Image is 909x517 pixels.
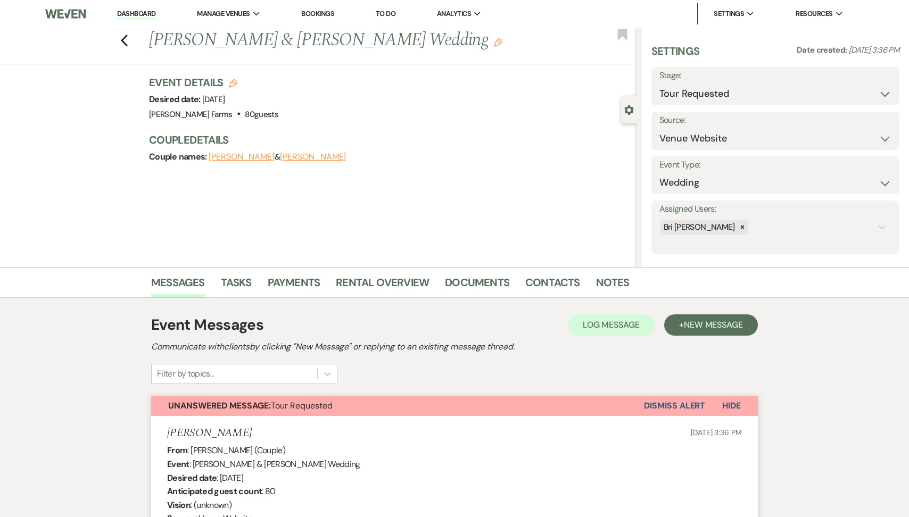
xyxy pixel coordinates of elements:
b: Vision [167,499,191,511]
h1: Event Messages [151,314,263,336]
button: Log Message [568,314,655,336]
h3: Event Details [149,75,278,90]
h2: Communicate with clients by clicking "New Message" or replying to an existing message thread. [151,340,758,353]
span: Tour Requested [168,400,333,411]
span: [DATE] 3:36 PM [849,45,899,55]
a: Tasks [221,274,252,297]
span: Date created: [797,45,849,55]
div: Bri [PERSON_NAME] [660,220,737,235]
span: Log Message [583,319,640,330]
span: [DATE] [202,94,225,105]
span: & [209,152,346,162]
button: Dismiss Alert [644,396,705,416]
a: Rental Overview [336,274,429,297]
button: [PERSON_NAME] [280,153,346,161]
span: 80 guests [245,109,278,120]
a: Messages [151,274,205,297]
img: Weven Logo [45,3,86,25]
span: New Message [684,319,743,330]
span: Analytics [437,9,471,19]
label: Event Type: [659,157,891,173]
b: Desired date [167,472,217,483]
button: Close lead details [624,104,634,114]
b: From [167,445,187,456]
label: Stage: [659,68,891,84]
button: Edit [494,37,502,47]
span: Hide [722,400,741,411]
button: Unanswered Message:Tour Requested [151,396,644,416]
h1: [PERSON_NAME] & [PERSON_NAME] Wedding [149,28,534,53]
a: Bookings [301,9,334,18]
a: To Do [376,9,395,18]
h3: Couple Details [149,132,626,147]
b: Anticipated guest count [167,486,262,497]
span: Couple names: [149,151,209,162]
a: Contacts [525,274,580,297]
a: Payments [268,274,320,297]
span: [PERSON_NAME] Farms [149,109,233,120]
strong: Unanswered Message: [168,400,271,411]
b: Event [167,458,189,470]
h3: Settings [651,44,700,67]
span: Manage Venues [197,9,250,19]
span: [DATE] 3:36 PM [691,428,742,437]
span: Resources [796,9,832,19]
a: Documents [445,274,509,297]
h5: [PERSON_NAME] [167,427,252,440]
div: Filter by topics... [157,368,214,380]
button: [PERSON_NAME] [209,153,275,161]
label: Source: [659,113,891,128]
label: Assigned Users: [659,202,891,217]
span: Settings [714,9,744,19]
span: Desired date: [149,94,202,105]
button: +New Message [664,314,758,336]
a: Dashboard [117,9,155,19]
button: Hide [705,396,758,416]
a: Notes [596,274,630,297]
